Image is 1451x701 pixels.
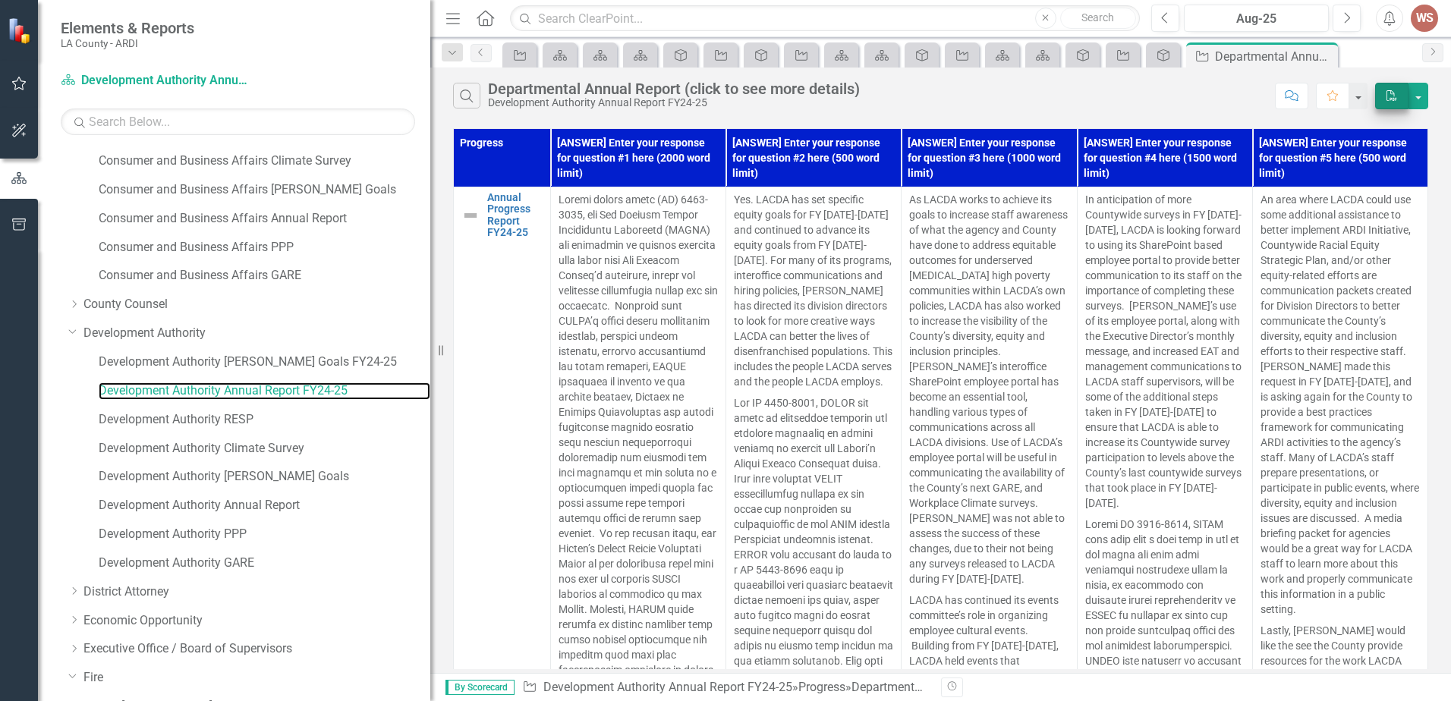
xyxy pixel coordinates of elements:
p: Yes. LACDA has set specific equity goals for FY [DATE]-[DATE] and continued to advance its equity... [734,192,893,392]
small: LA County - ARDI [61,37,194,49]
a: Consumer and Business Affairs GARE [99,267,430,284]
img: ClearPoint Strategy [7,17,35,45]
a: Development Authority Annual Report FY24-25 [99,382,430,400]
input: Search ClearPoint... [510,5,1140,32]
a: Progress [798,680,845,694]
a: Annual Progress Report FY24-25 [487,192,543,239]
button: WS [1411,5,1438,32]
a: Development Authority RESP [99,411,430,429]
button: Search [1060,8,1136,29]
input: Search Below... [61,108,415,135]
div: Departmental Annual Report (click to see more details) [1215,47,1334,66]
a: Development Authority GARE [99,555,430,572]
span: Search [1081,11,1114,24]
div: Departmental Annual Report (click to see more details) [488,80,860,97]
div: Departmental Annual Report (click to see more details) [851,680,1143,694]
p: As LACDA works to achieve its goals to increase staff awareness of what the agency and County hav... [909,192,1069,589]
a: Development Authority [PERSON_NAME] Goals [99,468,430,486]
span: By Scorecard [445,680,515,695]
a: Development Authority Annual Report FY24-25 [543,680,792,694]
a: County Counsel [83,296,430,313]
button: Aug-25 [1184,5,1329,32]
a: Consumer and Business Affairs Annual Report [99,210,430,228]
img: Not Defined [461,206,480,225]
a: Executive Office / Board of Supervisors [83,640,430,658]
div: » » [522,679,930,696]
span: Elements & Reports [61,19,194,37]
a: Development Authority Annual Report [99,497,430,514]
a: Consumer and Business Affairs [PERSON_NAME] Goals [99,181,430,199]
a: Development Authority [PERSON_NAME] Goals FY24-25 [99,354,430,371]
a: Consumer and Business Affairs Climate Survey [99,152,430,170]
p: An area where LACDA could use some additional assistance to better implement ARDI Initiative, Cou... [1261,192,1420,620]
div: Aug-25 [1189,10,1324,28]
p: In anticipation of more Countywide surveys in FY [DATE]-[DATE], LACDA is looking forward to using... [1085,192,1245,514]
div: Development Authority Annual Report FY24-25 [488,97,860,108]
a: Economic Opportunity [83,612,430,630]
a: Development Authority [83,325,430,342]
a: Development Authority Climate Survey [99,440,430,457]
a: Development Authority PPP [99,526,430,543]
a: Fire [83,669,430,687]
a: District Attorney [83,583,430,601]
a: Consumer and Business Affairs PPP [99,239,430,256]
a: Development Authority Annual Report FY24-25 [61,72,250,90]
